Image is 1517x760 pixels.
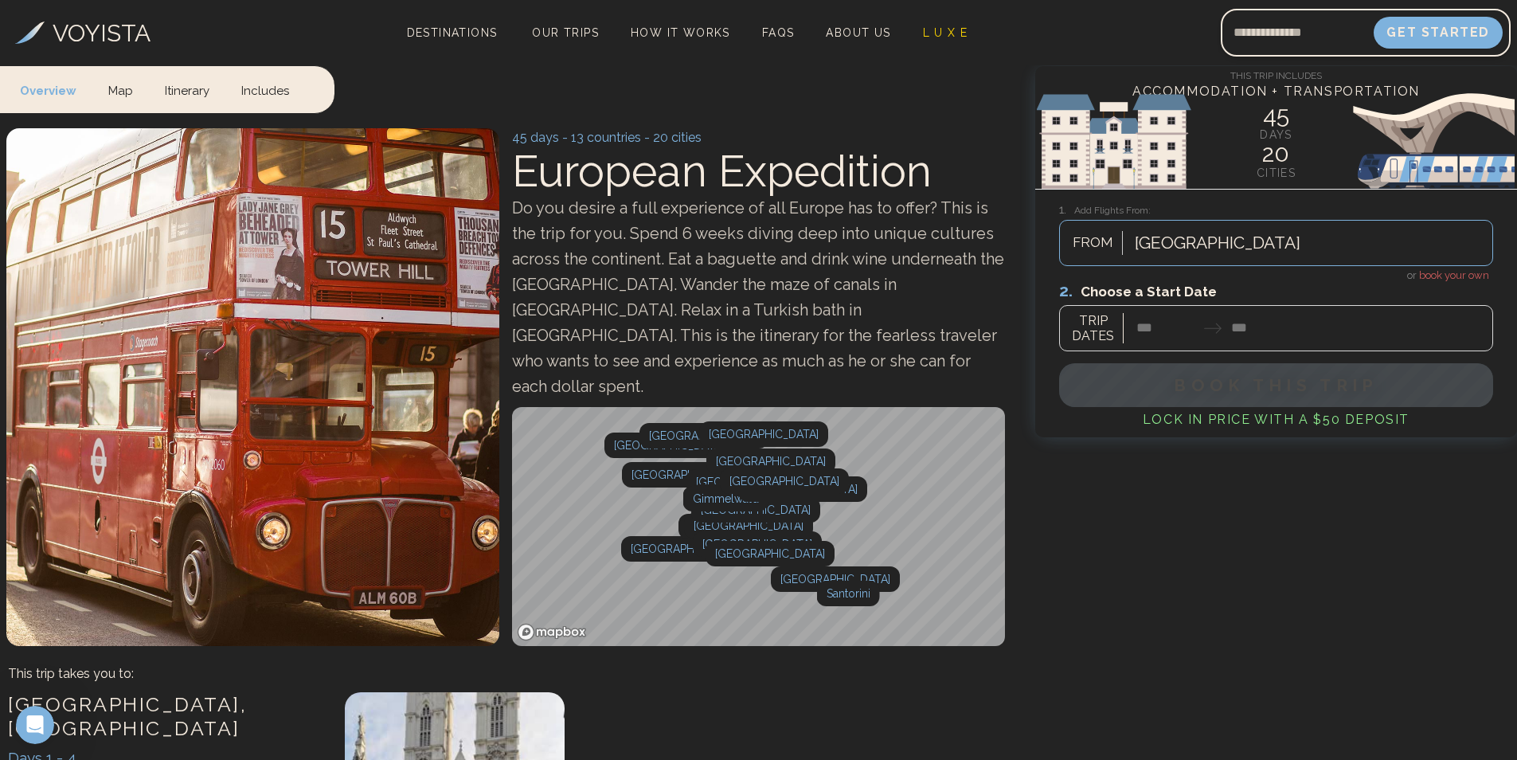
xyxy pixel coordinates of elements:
[699,421,828,447] div: Map marker
[699,421,828,447] div: [GEOGRAPHIC_DATA]
[8,692,329,740] h3: [GEOGRAPHIC_DATA] , [GEOGRAPHIC_DATA]
[816,581,879,606] div: Santorini
[532,26,599,39] span: Our Trips
[1374,17,1503,49] button: Get Started
[1174,375,1378,395] span: Book This Trip
[693,531,822,557] div: [GEOGRAPHIC_DATA]
[15,22,45,44] img: Voyista Logo
[706,541,835,566] div: [GEOGRAPHIC_DATA]
[690,484,759,510] div: Map marker
[682,486,768,511] div: Map marker
[1035,82,1517,101] h4: Accommodation + Transportation
[1059,201,1493,219] h3: Add Flights From:
[622,462,751,488] div: [GEOGRAPHIC_DATA]
[604,433,733,458] div: [GEOGRAPHIC_DATA]
[92,66,149,113] a: Map
[684,513,813,539] div: [GEOGRAPHIC_DATA]
[771,566,900,592] div: Map marker
[819,22,897,44] a: About Us
[1064,233,1122,253] span: FROM
[622,462,751,488] div: Map marker
[1059,202,1074,217] span: 1.
[639,423,768,449] div: Map marker
[756,22,801,44] a: FAQs
[1035,66,1517,82] h4: This Trip Includes
[678,514,807,539] div: [GEOGRAPHIC_DATA]
[706,449,835,474] div: Map marker
[923,26,968,39] span: L U X E
[604,433,733,458] div: Map marker
[762,26,795,39] span: FAQs
[720,468,849,494] div: [GEOGRAPHIC_DATA]
[1419,269,1489,281] span: book your own
[1035,93,1517,189] img: European Sights
[15,15,151,51] a: VOYISTA
[20,66,92,113] a: Overview
[517,623,587,641] a: Mapbox homepage
[678,514,807,539] div: Map marker
[1059,410,1493,429] h4: Lock in Price with a $50 deposit
[706,449,835,474] div: [GEOGRAPHIC_DATA]
[401,20,504,67] span: Destinations
[621,536,750,562] div: Map marker
[1221,14,1374,52] input: Email address
[512,145,932,197] span: European Expedition
[8,664,134,684] p: This trip takes you to:
[691,497,820,523] div: Map marker
[682,486,768,511] div: Gimmelwald
[826,26,890,39] span: About Us
[686,469,815,495] div: Map marker
[738,476,867,502] div: Map marker
[816,581,879,606] div: Map marker
[738,476,867,502] div: [GEOGRAPHIC_DATA]
[686,469,815,495] div: [GEOGRAPHIC_DATA]
[512,198,1004,396] span: Do you desire a full experience of all Europe has to offer? This is the trip for you. Spend 6 wee...
[526,22,605,44] a: Our Trips
[771,566,900,592] div: [GEOGRAPHIC_DATA]
[631,26,730,39] span: How It Works
[225,66,305,113] a: Includes
[917,22,975,44] a: L U X E
[691,497,820,523] div: [GEOGRAPHIC_DATA]
[512,128,1005,147] p: 45 days - 13 countries - 20 cities
[684,513,813,539] div: Map marker
[639,423,768,449] div: [GEOGRAPHIC_DATA]
[53,15,151,51] h3: VOYISTA
[1059,266,1493,284] h4: or
[149,66,225,113] a: Itinerary
[720,468,849,494] div: Map marker
[624,22,737,44] a: How It Works
[16,706,54,744] iframe: Intercom live chat
[512,407,1005,646] canvas: Map
[706,541,835,566] div: Map marker
[1059,363,1493,407] button: Book This Trip
[621,536,750,562] div: [GEOGRAPHIC_DATA]
[693,531,822,557] div: Map marker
